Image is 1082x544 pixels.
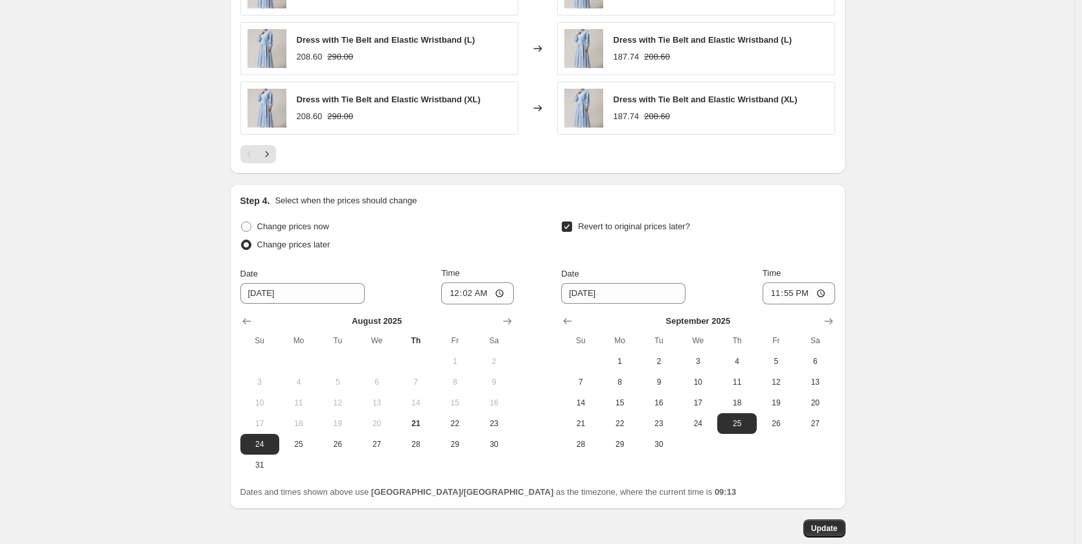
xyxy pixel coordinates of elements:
span: 19 [762,398,790,408]
div: 208.60 [297,110,323,123]
span: 6 [801,356,829,367]
span: 31 [246,460,274,470]
span: 5 [762,356,790,367]
button: Sunday August 31 2025 [240,455,279,475]
span: 13 [362,398,391,408]
button: Friday August 29 2025 [435,434,474,455]
button: Thursday August 14 2025 [397,392,435,413]
span: Date [561,269,579,278]
strike: 298.00 [327,110,353,123]
span: 19 [323,418,352,429]
span: 24 [246,439,274,449]
button: Friday September 12 2025 [757,372,796,392]
span: 16 [645,398,673,408]
button: Friday August 1 2025 [435,351,474,372]
button: Show previous month, August 2025 [558,312,577,330]
img: 4X1A8870_80x.jpg [564,89,603,128]
span: Change prices now [257,221,329,231]
button: Thursday August 7 2025 [397,372,435,392]
span: Revert to original prices later? [578,221,690,231]
button: Monday August 4 2025 [279,372,318,392]
button: Update [803,519,846,538]
span: 1 [606,356,634,367]
span: Mo [284,335,313,346]
span: Su [566,335,595,346]
span: We [362,335,391,346]
button: Monday August 18 2025 [279,413,318,434]
button: Tuesday September 23 2025 [639,413,678,434]
span: 21 [402,418,430,429]
button: Wednesday August 6 2025 [357,372,396,392]
span: 11 [722,377,751,387]
button: Sunday August 3 2025 [240,372,279,392]
span: 2 [479,356,508,367]
span: 10 [684,377,712,387]
span: Dress with Tie Belt and Elastic Wristband (XL) [614,95,798,104]
span: 10 [246,398,274,408]
button: Monday August 11 2025 [279,392,318,413]
span: 16 [479,398,508,408]
button: Saturday September 20 2025 [796,392,835,413]
th: Friday [435,330,474,351]
span: Dress with Tie Belt and Elastic Wristband (XL) [297,95,481,104]
button: Monday September 15 2025 [601,392,639,413]
div: 187.74 [614,51,639,63]
span: 30 [645,439,673,449]
span: 20 [362,418,391,429]
th: Saturday [796,330,835,351]
span: 17 [246,418,274,429]
span: Update [811,523,838,534]
span: Fr [441,335,469,346]
span: 7 [566,377,595,387]
span: Date [240,269,258,278]
button: Friday September 19 2025 [757,392,796,413]
span: 29 [441,439,469,449]
span: 28 [402,439,430,449]
button: Show previous month, July 2025 [238,312,256,330]
th: Wednesday [357,330,396,351]
button: Show next month, October 2025 [820,312,838,330]
span: 26 [762,418,790,429]
span: 29 [606,439,634,449]
span: We [684,335,712,346]
span: 8 [441,377,469,387]
span: Time [441,268,459,278]
th: Friday [757,330,796,351]
span: 17 [684,398,712,408]
nav: Pagination [240,145,276,163]
span: 1 [441,356,469,367]
button: Saturday August 9 2025 [474,372,513,392]
span: 18 [722,398,751,408]
strike: 298.00 [327,51,353,63]
span: 5 [323,377,352,387]
span: Dates and times shown above use as the timezone, where the current time is [240,487,737,497]
span: 8 [606,377,634,387]
button: Tuesday August 19 2025 [318,413,357,434]
button: Wednesday August 13 2025 [357,392,396,413]
p: Select when the prices should change [275,194,417,207]
button: Today Thursday August 21 2025 [397,413,435,434]
span: Dress with Tie Belt and Elastic Wristband (L) [614,35,792,45]
th: Monday [601,330,639,351]
button: Tuesday August 5 2025 [318,372,357,392]
span: Change prices later [257,240,330,249]
button: Wednesday September 24 2025 [678,413,717,434]
button: Sunday September 28 2025 [561,434,600,455]
span: 12 [762,377,790,387]
button: Saturday September 6 2025 [796,351,835,372]
b: [GEOGRAPHIC_DATA]/[GEOGRAPHIC_DATA] [371,487,553,497]
span: 25 [284,439,313,449]
input: 12:00 [763,282,835,304]
span: 7 [402,377,430,387]
strike: 208.60 [644,51,670,63]
button: Friday August 15 2025 [435,392,474,413]
button: Saturday August 16 2025 [474,392,513,413]
button: Saturday September 13 2025 [796,372,835,392]
button: Sunday September 14 2025 [561,392,600,413]
button: Thursday September 18 2025 [717,392,756,413]
span: Su [246,335,274,346]
span: 28 [566,439,595,449]
span: Fr [762,335,790,346]
button: Monday September 22 2025 [601,413,639,434]
button: Thursday August 28 2025 [397,434,435,455]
